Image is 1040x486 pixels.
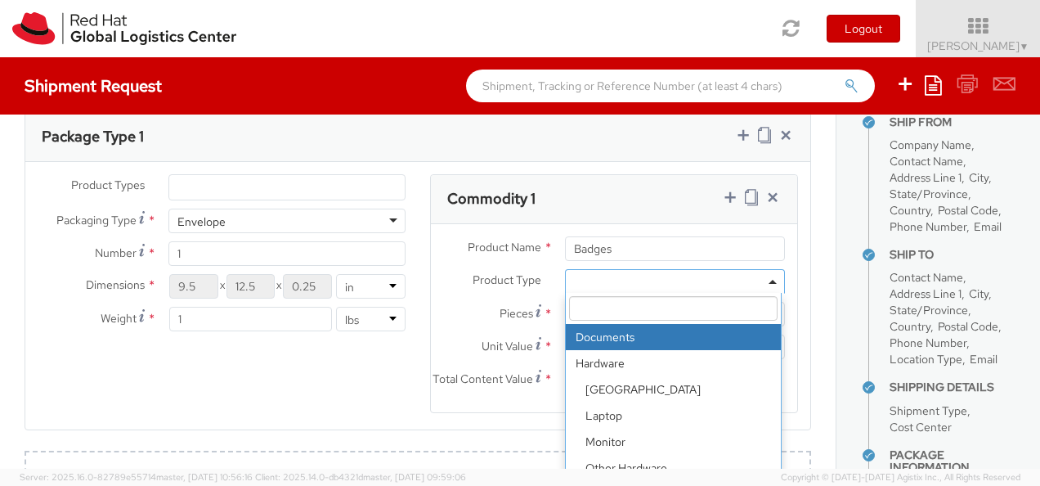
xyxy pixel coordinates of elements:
span: Country [890,319,930,334]
span: Location Type [890,352,962,367]
span: Client: 2025.14.0-db4321d [255,471,466,483]
input: Height [283,274,332,299]
div: Envelope [177,214,226,230]
h4: Ship To [890,249,1015,261]
span: Company Name [890,137,971,152]
span: Product Name [468,240,541,254]
input: Length [169,274,218,299]
span: Contact Name [890,154,963,169]
li: Monitor [576,429,780,455]
h4: Ship From [890,116,1015,128]
span: Pieces [500,306,533,321]
span: [PERSON_NAME] [927,38,1029,53]
span: Dimensions [86,277,145,292]
span: Product Type [473,272,541,287]
span: Address Line 1 [890,170,962,185]
span: City [969,170,988,185]
span: Copyright © [DATE]-[DATE] Agistix Inc., All Rights Reserved [781,471,1020,484]
span: Cost Center [890,420,952,434]
span: Server: 2025.16.0-82789e55714 [20,471,253,483]
span: Country [890,203,930,218]
span: X [275,274,283,299]
span: Contact Name [890,270,963,285]
img: rh-logistics-00dfa346123c4ec078e1.svg [12,12,236,45]
span: Email [970,352,997,367]
span: Address Line 1 [890,286,962,301]
span: Postal Code [938,203,998,218]
span: Packaging Type [56,213,137,227]
h4: Shipping Details [890,381,1015,394]
span: Phone Number [890,335,966,350]
input: Shipment, Tracking or Reference Number (at least 4 chars) [466,70,875,102]
span: State/Province [890,303,968,317]
h3: Commodity 1 [447,191,536,207]
span: Total Content Value [433,371,533,386]
h4: Shipment Request [25,77,162,95]
span: Phone Number [890,219,966,234]
span: ▼ [1020,40,1029,53]
span: X [218,274,226,299]
span: Email [974,219,1002,234]
span: Weight [101,311,137,326]
strong: Hardware [566,350,780,376]
li: Laptop [576,403,780,429]
li: [GEOGRAPHIC_DATA] [576,376,780,403]
h4: Package Information [890,449,1015,475]
span: State/Province [890,187,968,201]
span: Postal Code [938,319,998,334]
span: Number [95,245,137,260]
span: Unit Value [482,339,533,353]
button: Logout [827,15,900,43]
li: Documents [566,324,780,350]
span: City [969,286,988,301]
h3: Package Type 1 [42,128,144,145]
span: master, [DATE] 10:56:16 [156,471,253,483]
input: Width [226,274,276,299]
span: master, [DATE] 09:59:06 [363,471,466,483]
span: Shipment Type [890,403,967,418]
li: Other Hardware [576,455,780,481]
span: Product Types [71,178,145,192]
